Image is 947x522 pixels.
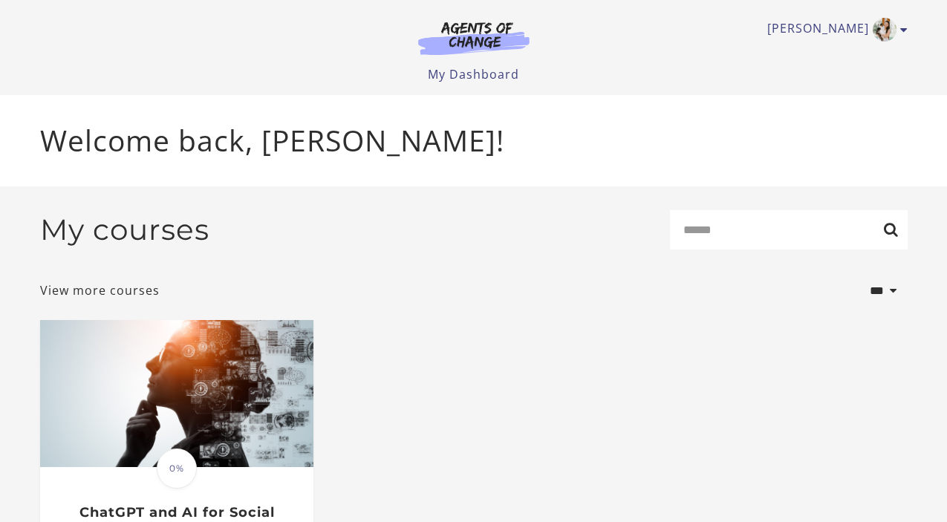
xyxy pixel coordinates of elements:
[40,281,160,299] a: View more courses
[428,66,519,82] a: My Dashboard
[403,21,545,55] img: Agents of Change Logo
[40,119,908,163] p: Welcome back, [PERSON_NAME]!
[40,212,209,247] h2: My courses
[767,18,900,42] a: Toggle menu
[157,448,197,489] span: 0%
